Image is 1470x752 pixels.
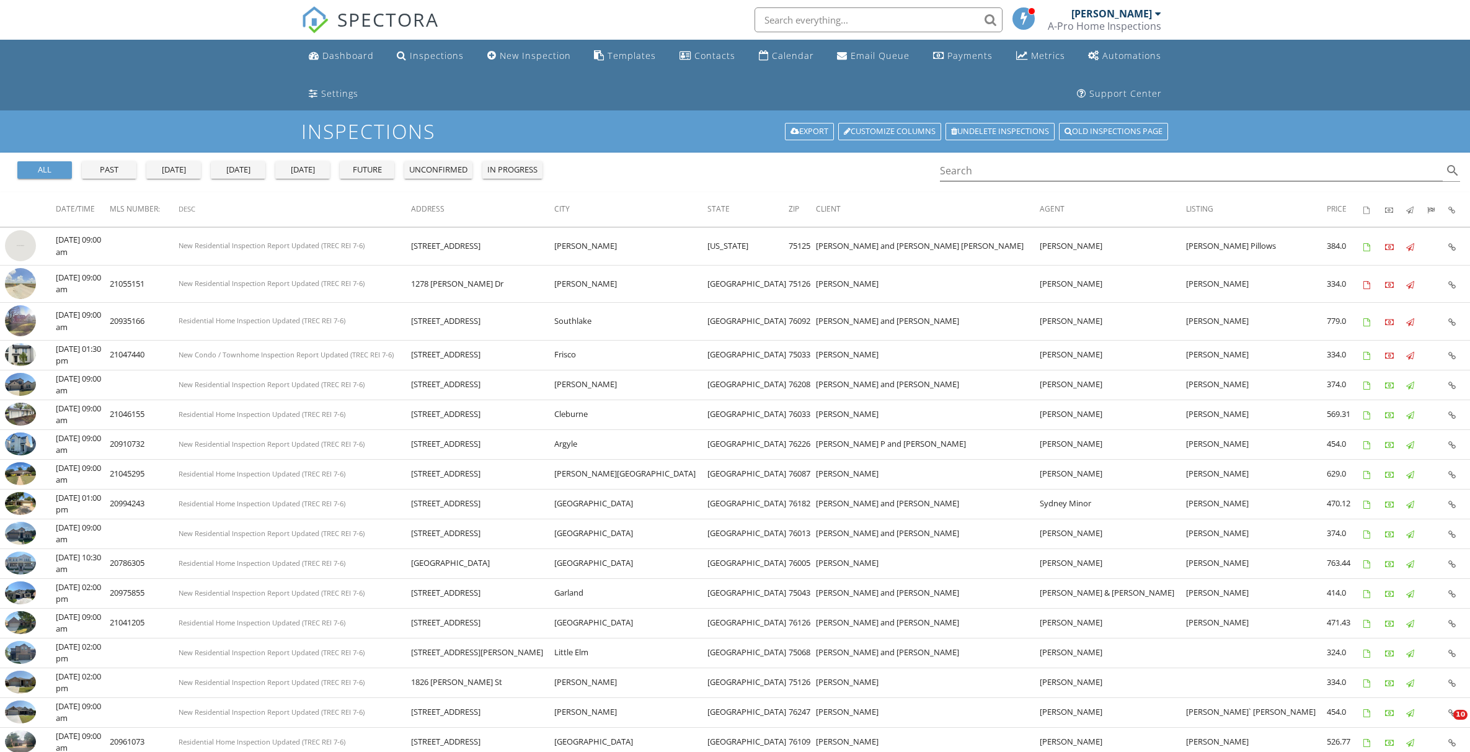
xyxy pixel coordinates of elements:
td: [PERSON_NAME] [1186,370,1327,400]
td: [PERSON_NAME] [1040,228,1186,266]
td: 1278 [PERSON_NAME] Dr [411,265,554,303]
a: Support Center [1072,83,1167,105]
td: 76013 [789,519,816,548]
a: Contacts [675,45,740,68]
td: [GEOGRAPHIC_DATA] [707,340,789,370]
td: [PERSON_NAME] [1186,608,1327,638]
span: New Residential Inspection Report Updated (TREC REI 7-6) [179,648,365,657]
td: 20975855 [110,578,179,608]
td: 76005 [789,548,816,578]
span: Date/Time [56,204,95,214]
div: past [87,164,131,176]
td: [PERSON_NAME] and [PERSON_NAME] [816,638,1040,668]
td: 75068 [789,638,816,668]
td: 779.0 [1327,303,1364,341]
span: Residential Home Inspection Updated (TREC REI 7-6) [179,469,345,478]
span: Address [411,204,445,214]
a: Payments [928,45,998,68]
td: [GEOGRAPHIC_DATA] [554,608,707,638]
img: 9452460%2Fcover_photos%2FFb1O5qBz4gscNogcGQsM%2Fsmall.jpg [5,611,36,634]
td: Frisco [554,340,707,370]
td: [DATE] 09:00 am [56,459,110,489]
td: [US_STATE] [707,228,789,266]
td: [DATE] 01:30 pm [56,340,110,370]
td: [GEOGRAPHIC_DATA] [707,489,789,519]
td: [STREET_ADDRESS] [411,370,554,400]
th: Listing: Not sorted. [1186,192,1327,227]
td: [PERSON_NAME] and [PERSON_NAME] [816,578,1040,608]
td: [PERSON_NAME] [816,697,1040,727]
button: past [82,161,136,179]
span: New Residential Inspection Report Updated (TREC REI 7-6) [179,279,365,288]
a: SPECTORA [301,17,439,43]
td: [GEOGRAPHIC_DATA] [554,519,707,548]
td: [PERSON_NAME]` [PERSON_NAME] [1186,697,1327,727]
th: City: Not sorted. [554,192,707,227]
td: 20786305 [110,548,179,578]
td: [GEOGRAPHIC_DATA] [707,668,789,697]
td: 75043 [789,578,816,608]
th: Desc: Not sorted. [179,192,410,227]
span: Residential Home Inspection Updated (TREC REI 7-6) [179,618,345,627]
td: [STREET_ADDRESS] [411,340,554,370]
a: Email Queue [832,45,914,68]
td: [PERSON_NAME] [1186,429,1327,459]
td: [PERSON_NAME] and [PERSON_NAME] [816,608,1040,638]
i: search [1445,163,1460,178]
td: [GEOGRAPHIC_DATA] [707,548,789,578]
td: Southlake [554,303,707,341]
span: Agent [1040,204,1065,214]
td: [PERSON_NAME] [1040,265,1186,303]
td: [STREET_ADDRESS][PERSON_NAME] [411,638,554,668]
td: 76247 [789,697,816,727]
th: Price: Not sorted. [1327,192,1364,227]
div: [DATE] [216,164,260,176]
td: [PERSON_NAME] [1040,608,1186,638]
td: [DATE] 09:00 am [56,228,110,266]
td: [PERSON_NAME] [816,548,1040,578]
td: 374.0 [1327,519,1364,548]
td: 21045295 [110,459,179,489]
td: 76126 [789,608,816,638]
td: [GEOGRAPHIC_DATA] [411,548,554,578]
td: [PERSON_NAME] [1186,548,1327,578]
td: [PERSON_NAME] and [PERSON_NAME] [PERSON_NAME] [816,228,1040,266]
td: [PERSON_NAME] [1186,519,1327,548]
th: Paid: Not sorted. [1385,192,1406,227]
div: Email Queue [851,50,910,61]
span: New Residential Inspection Report Updated (TREC REI 7-6) [179,588,365,598]
td: [PERSON_NAME] [554,228,707,266]
th: Address: Not sorted. [411,192,554,227]
img: 9465095%2Fcover_photos%2FQiMhP4LpmyY0txYnq3d3%2Fsmall.jpg [5,581,36,604]
td: [PERSON_NAME] [554,265,707,303]
th: Date/Time: Not sorted. [56,192,110,227]
td: [GEOGRAPHIC_DATA] [707,370,789,400]
td: [PERSON_NAME] [1040,400,1186,429]
td: [PERSON_NAME] & [PERSON_NAME] [1040,578,1186,608]
div: New Inspection [500,50,571,61]
td: [PERSON_NAME] [1040,429,1186,459]
td: [STREET_ADDRESS] [411,303,554,341]
button: future [340,161,394,179]
td: Cleburne [554,400,707,429]
a: Metrics [1011,45,1070,68]
span: New Residential Inspection Report Updated (TREC REI 7-6) [179,678,365,687]
td: [PERSON_NAME] [1040,697,1186,727]
td: [PERSON_NAME] and [PERSON_NAME] [816,303,1040,341]
td: [STREET_ADDRESS] [411,228,554,266]
td: Garland [554,578,707,608]
img: 9543681%2Fcover_photos%2F718b0S2H9PwOgtnBPh1K%2Fsmall.jpg [5,432,36,455]
div: Automations [1102,50,1161,61]
img: streetview [5,305,36,336]
img: The Best Home Inspection Software - Spectora [301,6,329,34]
td: [DATE] 01:00 pm [56,489,110,519]
span: Desc [179,204,195,213]
span: Residential Home Inspection Updated (TREC REI 7-6) [179,558,345,568]
td: [PERSON_NAME] [1040,519,1186,548]
td: [PERSON_NAME] Pillows [1186,228,1327,266]
span: New Condo / Townhome Inspection Report Updated (TREC REI 7-6) [179,350,394,359]
td: [STREET_ADDRESS] [411,429,554,459]
td: 1826 [PERSON_NAME] St [411,668,554,697]
input: Search everything... [755,7,1003,32]
div: [PERSON_NAME] [1071,7,1152,20]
